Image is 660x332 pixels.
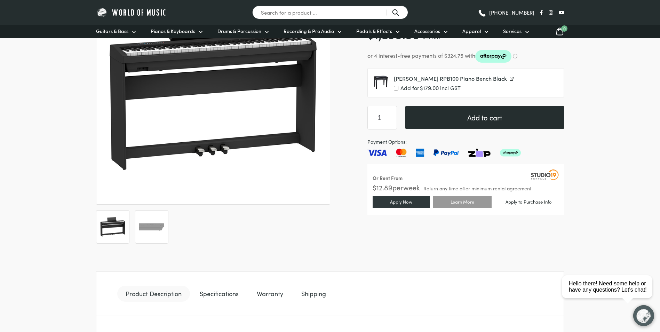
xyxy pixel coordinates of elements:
[96,7,167,18] img: World of Music
[414,27,440,35] span: Accessories
[356,27,392,35] span: Pedals & Effects
[367,106,397,129] input: Product quantity
[373,74,388,89] img: Roland-RPB100-Piano-Bench-Black
[151,27,195,35] span: Pianos & Keyboards
[373,182,392,192] span: $ 12.89
[96,27,128,35] span: Guitars & Bass
[559,255,660,332] iframe: Chat with our support team
[420,84,439,92] span: 179.00
[373,196,430,208] a: Apply Now
[392,182,420,192] span: per week
[405,106,564,129] button: Add to cart
[394,86,398,90] input: Add for$179.00 incl GST
[462,27,481,35] span: Apparel
[394,74,507,82] span: [PERSON_NAME] RPB100 Piano Bench Black
[373,174,403,182] div: Or Rent From
[420,84,423,92] span: $
[489,10,534,15] span: [PHONE_NUMBER]
[139,214,165,240] img: Roland FP-30X Black Bundle Digital Piano - Image 2
[117,286,190,302] a: Product Description
[478,7,534,18] a: [PHONE_NUMBER]
[284,27,334,35] span: Recording & Pro Audio
[293,286,334,302] a: Shipping
[433,196,492,208] a: Learn More
[248,286,292,302] a: Warranty
[561,25,567,32] span: 0
[367,149,521,157] img: Pay with Master card, Visa, American Express and Paypal
[191,286,247,302] a: Specifications
[100,214,126,240] img: Roland FP-30X Black Bundle Digital Piano
[217,27,261,35] span: Drums & Percussion
[367,138,564,146] span: Payment Options:
[423,186,531,191] span: Return any time after minimum rental agreement
[503,27,522,35] span: Services
[440,84,461,92] span: incl GST
[252,6,408,19] input: Search for a product ...
[531,169,559,180] img: Studio19 Rentals
[495,197,562,207] a: Apply to Purchase Info
[394,85,558,92] label: Add for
